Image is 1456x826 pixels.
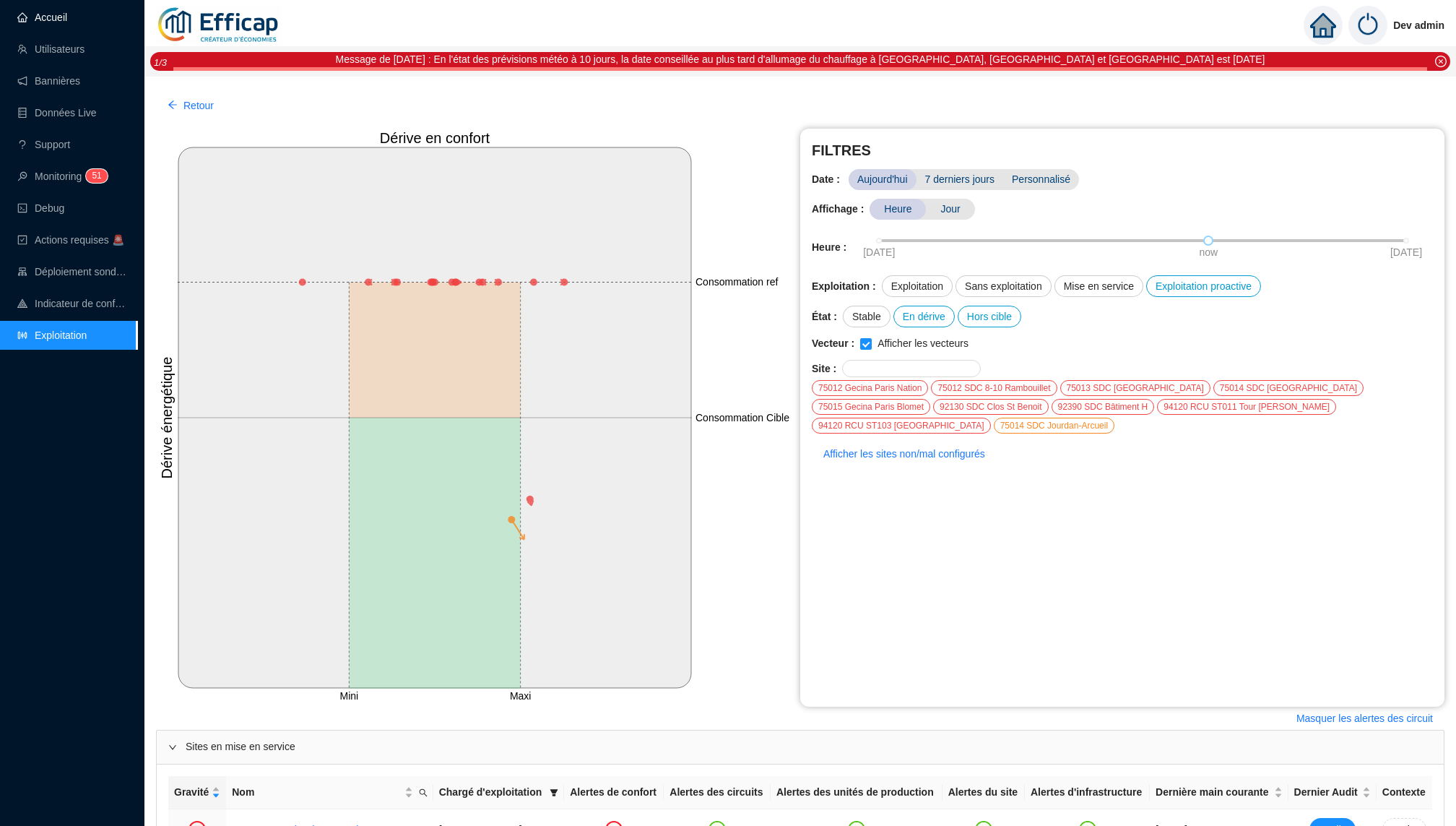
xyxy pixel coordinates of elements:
[183,98,214,113] span: Retour
[812,172,849,187] span: Date :
[17,12,67,23] a: homeAccueil
[86,169,107,183] sup: 51
[547,782,561,803] span: filter
[1285,707,1444,730] button: Masquer les alertes des circuit
[226,776,433,809] th: Nom
[849,169,916,190] span: Aujourd'hui
[1054,275,1143,297] div: Mise en service
[812,418,991,434] div: 94120 RCU ST103 [GEOGRAPHIC_DATA]
[186,739,1432,754] span: Sites en mise en service
[870,199,926,220] span: Heure
[916,169,1004,190] span: 7 derniers jours
[942,776,1025,809] th: Alertes du site
[1288,776,1377,809] th: Dernier Audit
[893,306,955,327] div: En dérive
[97,171,102,181] span: 1
[17,75,80,87] a: notificationBannières
[812,309,837,324] span: État :
[510,690,532,702] tspan: Maxi
[336,52,1265,67] div: Message de [DATE] : En l'état des prévisions météo à 10 jours, la date conseillée au plus tard d'...
[1060,380,1210,396] div: 75013 SDC [GEOGRAPHIC_DATA]
[564,776,664,809] th: Alertes de confort
[926,199,974,220] span: Jour
[882,275,953,297] div: Exploitation
[168,743,177,752] span: expanded
[872,336,974,351] span: Afficher les vecteurs
[1348,6,1387,45] img: power
[812,399,930,415] div: 75015 Gecina Paris Blomet
[1310,12,1336,38] span: home
[1393,2,1444,48] span: Dev admin
[232,785,401,800] span: Nom
[17,235,27,245] span: check-square
[955,275,1052,297] div: Sans exploitation
[92,171,97,181] span: 5
[17,171,103,182] a: monitorMonitoring51
[159,357,175,479] tspan: Dérive énergétique
[1199,245,1218,260] span: now
[1052,399,1155,415] div: 92390 SDC Bâtiment H
[843,306,890,327] div: Stable
[157,731,1444,764] div: Sites en mise en service
[931,380,1057,396] div: 75012 SDC 8-10 Rambouillet
[439,785,545,800] span: Chargé d'exploitation
[695,276,778,288] tspan: Consommation ref
[812,380,928,396] div: 75012 Gecina Paris Nation
[1025,776,1150,809] th: Alertes d'infrastructure
[812,361,836,377] span: Site :
[416,782,430,803] span: search
[695,412,789,423] tspan: Consommation Cible
[1156,785,1271,800] span: Dernière main courante
[419,788,428,797] span: search
[168,776,226,809] th: Gravité
[812,140,1433,160] span: FILTRES
[1435,56,1447,67] span: close-circle
[812,202,864,217] span: Affichage :
[17,298,127,309] a: heat-mapIndicateur de confort
[664,776,771,809] th: Alertes des circuits
[958,306,1021,327] div: Hors cible
[168,100,178,110] span: arrow-left
[812,442,997,465] button: Afficher les sites non/mal configurés
[771,776,942,809] th: Alertes des unités de production
[994,418,1114,434] div: 75014 SDC Jourdan-Arcueil
[823,447,985,462] span: Afficher les sites non/mal configurés
[154,57,167,68] i: 1 / 3
[1146,275,1261,297] div: Exploitation proactive
[17,139,70,150] a: questionSupport
[812,240,846,255] span: Heure :
[1294,785,1359,800] span: Dernier Audit
[863,245,895,260] span: [DATE]
[17,266,127,278] a: clusterDéploiement sondes
[1390,245,1422,260] span: [DATE]
[1377,776,1432,809] th: Contexte
[174,785,209,800] span: Gravité
[17,202,64,214] a: codeDebug
[156,94,225,117] button: Retour
[1003,169,1079,190] span: Personnalisé
[35,234,124,246] span: Actions requises 🚨
[380,130,490,146] tspan: Dérive en confort
[17,43,84,55] a: teamUtilisateurs
[812,279,876,294] span: Exploitation :
[812,336,854,351] span: Vecteur :
[933,399,1048,415] div: 92130 SDC Clos St Benoit
[17,330,87,341] a: slidersExploitation
[550,788,558,797] span: filter
[1296,711,1433,726] span: Masquer les alertes des circuit
[339,690,358,702] tspan: Mini
[1157,399,1336,415] div: 94120 RCU ST011 Tour [PERSON_NAME]
[1150,776,1288,809] th: Dernière main courante
[1213,380,1364,396] div: 75014 SDC [GEOGRAPHIC_DATA]
[17,107,97,119] a: databaseDonnées Live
